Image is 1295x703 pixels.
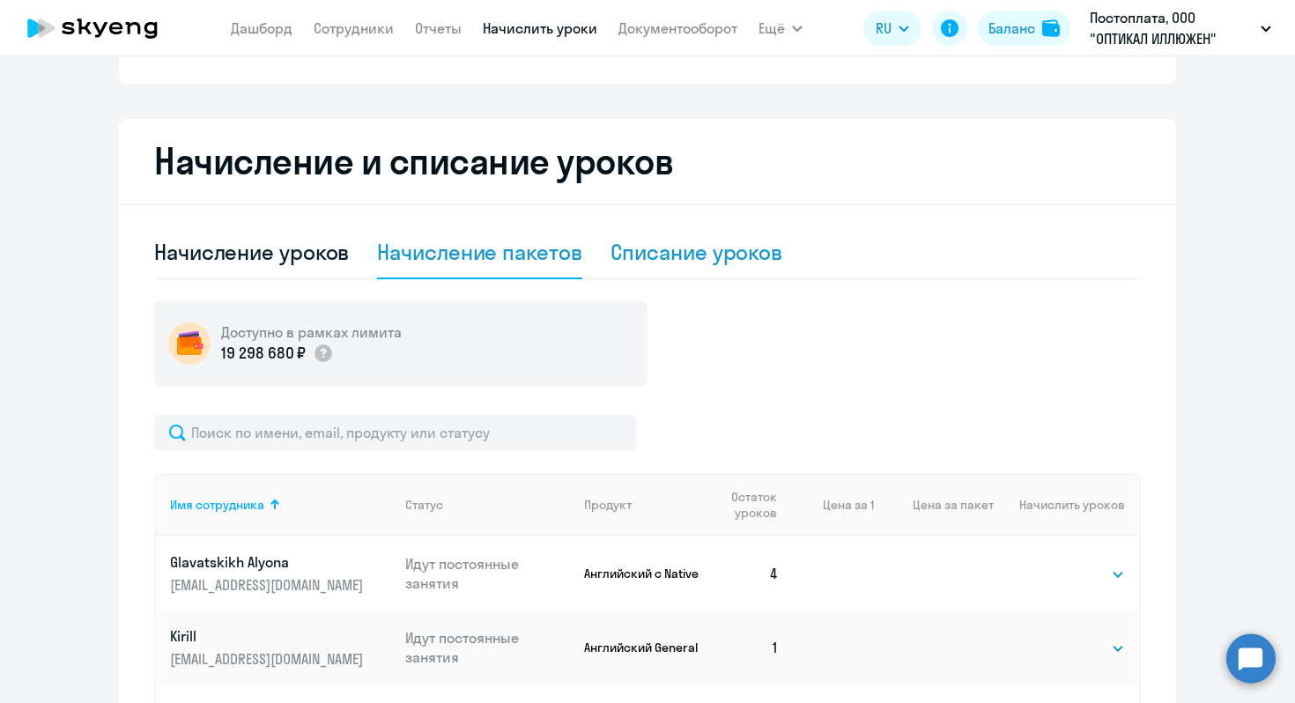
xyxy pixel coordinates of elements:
a: Glavatskikh Alyona[EMAIL_ADDRESS][DOMAIN_NAME] [170,552,391,595]
p: Идут постоянные занятия [405,628,571,667]
th: Начислить уроков [994,473,1139,536]
p: [EMAIL_ADDRESS][DOMAIN_NAME] [170,575,367,595]
p: 19 298 680 ₽ [221,342,306,365]
th: Цена за 1 [793,473,874,536]
p: Glavatskikh Alyona [170,552,367,572]
td: 1 [703,610,793,684]
p: Английский General [584,640,703,655]
div: Статус [405,497,571,513]
p: Идут постоянные занятия [405,554,571,593]
div: Списание уроков [610,238,783,266]
h2: Начисление и списание уроков [154,140,1141,182]
img: wallet-circle.png [168,322,211,365]
div: Начисление уроков [154,238,349,266]
button: Балансbalance [978,11,1070,46]
span: Остаток уроков [717,489,777,521]
div: Продукт [584,497,703,513]
th: Цена за пакет [874,473,994,536]
a: Начислить уроки [483,19,597,37]
div: Имя сотрудника [170,497,391,513]
h5: Доступно в рамках лимита [221,322,402,342]
div: Статус [405,497,443,513]
input: Поиск по имени, email, продукту или статусу [154,415,637,450]
button: RU [863,11,921,46]
span: Ещё [758,18,785,39]
p: Постоплата, ООО "ОПТИКАЛ ИЛЛЮЖЕН" [1090,7,1254,49]
p: [EMAIL_ADDRESS][DOMAIN_NAME] [170,649,367,669]
div: Имя сотрудника [170,497,264,513]
td: 4 [703,536,793,610]
div: Баланс [988,18,1035,39]
a: Дашборд [231,19,292,37]
a: Kirill[EMAIL_ADDRESS][DOMAIN_NAME] [170,626,391,669]
div: Начисление пакетов [377,238,581,266]
a: Отчеты [415,19,462,37]
div: Продукт [584,497,632,513]
a: Сотрудники [314,19,394,37]
p: Kirill [170,626,367,646]
div: Остаток уроков [717,489,793,521]
button: Ещё [758,11,803,46]
a: Документооборот [618,19,737,37]
img: balance [1042,19,1060,37]
span: RU [876,18,892,39]
button: Постоплата, ООО "ОПТИКАЛ ИЛЛЮЖЕН" [1081,7,1280,49]
p: Английский с Native [584,566,703,581]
